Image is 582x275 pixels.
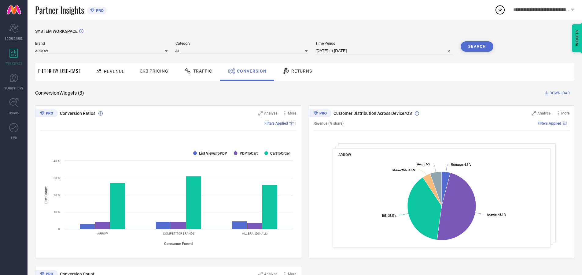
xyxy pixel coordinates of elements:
span: SCORECARDS [5,36,23,41]
text: : 5.5 % [416,163,430,166]
tspan: Android [487,213,496,217]
tspan: IOS [382,214,387,217]
span: Customer Distribution Across Device/OS [333,111,412,116]
span: Returns [291,69,312,73]
svg: Zoom [532,111,536,115]
tspan: Unknown [451,163,462,166]
text: 0 [58,228,60,231]
span: Brand [35,41,168,46]
span: TRENDS [9,111,19,115]
span: Filters Applied [538,121,561,126]
text: COMPETITOR BRANDS [163,232,195,235]
span: WORKSPACE [6,61,22,66]
text: CartToOrder [270,151,290,156]
span: Revenue [104,69,125,74]
span: Revenue (% share) [314,121,344,126]
span: SYSTEM WORKSPACE [35,29,78,34]
span: Analyse [537,111,551,115]
text: : 48.1 % [487,213,506,217]
text: 20 % [53,194,60,197]
text: : 3.8 % [392,168,415,172]
text: : 4.1 % [451,163,471,166]
span: DOWNLOAD [550,90,570,96]
span: SUGGESTIONS [5,86,23,90]
text: : 38.5 % [382,214,396,217]
span: Time Period [315,41,453,46]
tspan: Web [416,163,422,166]
text: ARROW [97,232,108,235]
span: More [288,111,296,115]
span: Filter By Use-Case [38,67,81,75]
span: PRO [94,8,104,13]
text: 30 % [53,176,60,180]
span: Conversion Widgets ( 3 ) [35,90,84,96]
tspan: List Count [44,186,48,203]
text: ALL BRANDS (ALL) [242,232,267,235]
span: ARROW [338,153,351,157]
span: More [561,111,569,115]
span: Pricing [149,69,168,73]
div: Open download list [495,4,506,15]
span: Category [175,41,308,46]
span: | [295,121,296,126]
text: 40 % [53,159,60,163]
span: FWD [11,135,17,140]
tspan: Consumer Funnel [164,242,193,246]
text: List ViewsToPDP [199,151,227,156]
span: Conversion Ratios [60,111,95,116]
tspan: Mobile Web [392,168,407,172]
span: Partner Insights [35,4,84,16]
svg: Zoom [258,111,263,115]
div: Premium [35,109,58,119]
span: Traffic [193,69,212,73]
text: PDPToCart [240,151,258,156]
text: 10 % [53,210,60,214]
div: Premium [309,109,331,119]
input: Select time period [315,47,453,55]
button: Search [461,41,494,52]
span: Conversion [237,69,267,73]
span: Analyse [264,111,277,115]
span: Filters Applied [264,121,288,126]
